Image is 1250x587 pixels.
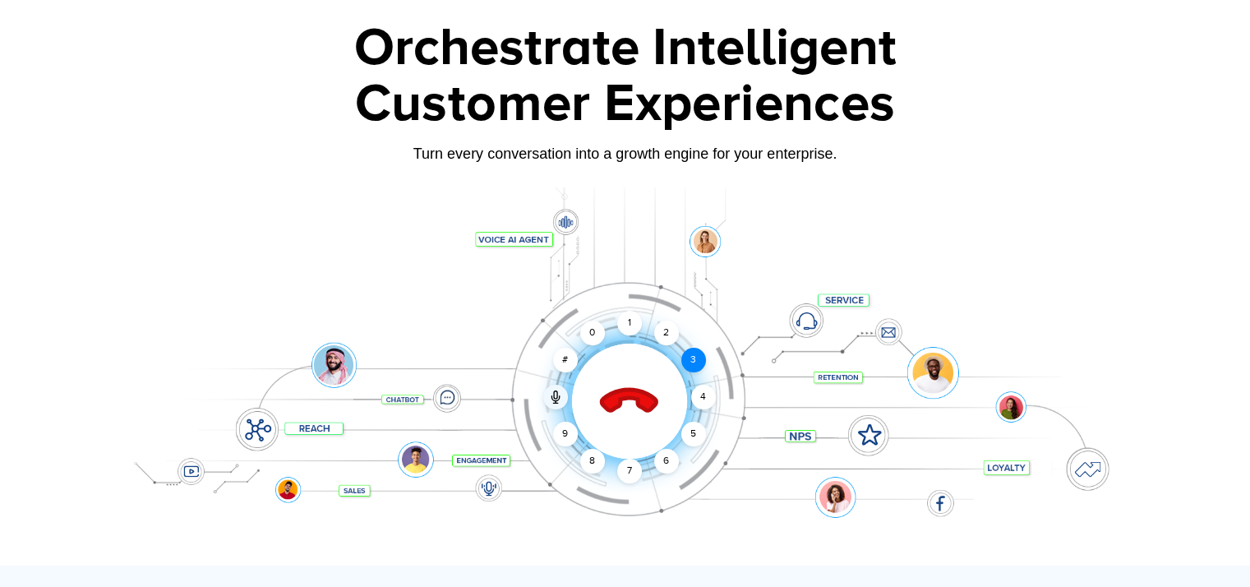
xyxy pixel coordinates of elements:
[580,321,605,345] div: 0
[680,422,705,446] div: 5
[112,145,1139,163] div: Turn every conversation into a growth engine for your enterprise.
[553,348,578,372] div: #
[617,311,642,335] div: 1
[654,321,679,345] div: 2
[553,422,578,446] div: 9
[112,65,1139,144] div: Customer Experiences
[680,348,705,372] div: 3
[617,459,642,483] div: 7
[112,22,1139,75] div: Orchestrate Intelligent
[654,449,679,474] div: 6
[691,385,716,409] div: 4
[580,449,605,474] div: 8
